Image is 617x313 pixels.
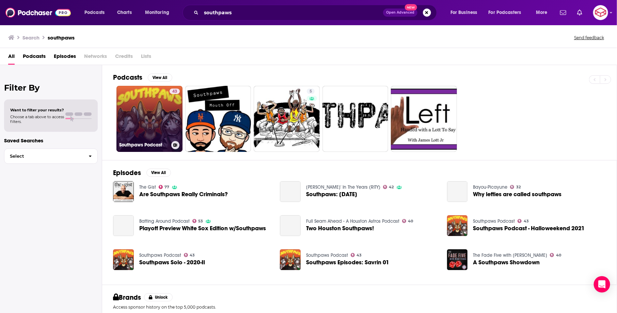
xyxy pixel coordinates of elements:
a: Show notifications dropdown [557,7,569,18]
span: Credits [115,51,133,65]
a: Why lefties are called southpaws [473,191,561,197]
span: 53 [198,220,203,223]
a: 32 [510,185,521,189]
button: open menu [484,7,531,18]
span: New [405,4,417,11]
a: 5 [307,89,315,94]
a: 43 [184,253,195,257]
a: PodcastsView All [113,73,172,82]
a: 40 [402,219,413,223]
a: Bayou-Picayune [473,184,507,190]
a: All [8,51,15,65]
button: Send feedback [572,35,606,41]
span: 43 [357,254,362,257]
a: Southpaws Solo - 2020-II [139,260,205,265]
span: Charts [117,8,132,17]
span: 43 [190,254,195,257]
p: Access sponsor history on the top 5,000 podcasts. [113,304,606,310]
a: 5 [254,86,320,152]
a: Podchaser - Follow, Share and Rate Podcasts [5,6,71,19]
h2: Filter By [4,83,98,93]
a: Southpaws Podcast [139,252,181,258]
div: Open Intercom Messenger [594,276,610,293]
a: 42 [383,185,394,189]
a: Southpaws Podcast - Halloweekend 2021 [473,225,585,231]
a: 40 [550,253,561,257]
span: 32 [516,186,521,189]
span: 77 [164,186,169,189]
h3: Search [22,34,39,41]
span: 40 [556,254,561,257]
button: View All [146,169,171,177]
span: Podcasts [84,8,105,17]
button: Unlock [144,293,173,301]
a: Charts [113,7,136,18]
h2: Episodes [113,169,141,177]
a: 77 [159,185,170,189]
a: 43 [351,253,362,257]
input: Search podcasts, credits, & more... [201,7,383,18]
span: 5 [310,88,312,95]
p: Saved Searches [4,137,98,144]
a: EpisodesView All [113,169,171,177]
span: 40 [408,220,413,223]
button: open menu [140,7,178,18]
button: Open AdvancedNew [383,9,417,17]
a: Southpaws: 11/17/23 [306,191,357,197]
span: 42 [389,186,394,189]
a: 43 [518,219,529,223]
span: Choose a tab above to access filters. [10,114,64,124]
span: For Podcasters [489,8,521,17]
img: Southpaws Solo - 2020-II [113,249,134,270]
span: More [536,8,548,17]
span: Lists [141,51,151,65]
a: 53 [192,219,203,223]
a: Playoff Preview White Sox Edition w/Southpaws [139,225,266,231]
div: Search podcasts, credits, & more... [189,5,443,20]
button: open menu [446,7,486,18]
a: Southpaws Episodes: Savrin 01 [306,260,389,265]
button: open menu [531,7,556,18]
a: 43Southpaws Podcast [116,86,183,152]
span: Select [4,154,83,158]
img: Southpaws Episodes: Savrin 01 [280,249,301,270]
a: Southpaws Podcast - Halloweekend 2021 [447,215,468,236]
a: Full Seam Ahead - A Houston Astros Podcast [306,218,399,224]
button: Show profile menu [593,5,608,20]
a: Show notifications dropdown [574,7,585,18]
h3: Southpaws Podcast [119,142,169,148]
span: Open Advanced [386,11,414,14]
button: View All [148,74,172,82]
a: Two Houston Southpaws! [306,225,374,231]
a: Podcasts [23,51,46,65]
a: Episodes [54,51,76,65]
a: The Gist [139,184,156,190]
a: Playoff Preview White Sox Edition w/Southpaws [113,215,134,236]
img: Are Southpaws Really Criminals? [113,181,134,202]
span: For Business [450,8,477,17]
span: 43 [172,88,177,95]
img: A Southpaws Showdown [447,249,468,270]
a: The Fade Five with Brad Evans [473,252,547,258]
button: open menu [80,7,113,18]
a: Two Houston Southpaws! [280,215,301,236]
button: Select [4,148,98,164]
a: Southpaws Podcast [306,252,348,258]
h3: southpaws [48,34,75,41]
a: A Southpaws Showdown [473,260,540,265]
span: Logged in as callista [593,5,608,20]
span: Southpaws: [DATE] [306,191,357,197]
a: Southpaws: 11/17/23 [280,181,301,202]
